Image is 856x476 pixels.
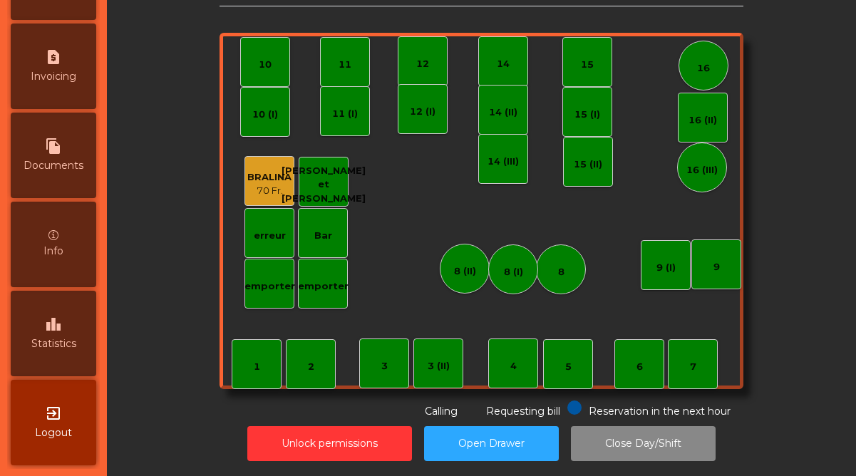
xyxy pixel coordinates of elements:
[35,425,72,440] span: Logout
[574,157,602,172] div: 15 (II)
[45,405,62,422] i: exit_to_app
[489,105,517,120] div: 14 (II)
[247,184,292,198] div: 70 Fr.
[24,158,83,173] span: Documents
[254,229,286,243] div: erreur
[504,265,523,279] div: 8 (I)
[45,316,62,333] i: leaderboard
[247,170,292,185] div: BRALINA
[656,261,676,275] div: 9 (I)
[510,359,517,373] div: 4
[45,138,62,155] i: file_copy
[565,360,572,374] div: 5
[410,105,435,119] div: 12 (I)
[488,155,519,169] div: 14 (III)
[486,405,560,418] span: Requesting bill
[697,61,710,76] div: 16
[574,108,600,122] div: 15 (I)
[31,69,76,84] span: Invoicing
[282,164,366,206] div: [PERSON_NAME] et [PERSON_NAME]
[43,244,63,259] span: Info
[314,229,332,243] div: Bar
[252,108,278,122] div: 10 (I)
[259,58,272,72] div: 10
[558,265,564,279] div: 8
[31,336,76,351] span: Statistics
[581,58,594,72] div: 15
[571,426,716,461] button: Close Day/Shift
[686,163,718,177] div: 16 (III)
[428,359,450,373] div: 3 (II)
[690,360,696,374] div: 7
[45,48,62,66] i: request_page
[332,107,358,121] div: 11 (I)
[298,279,349,294] div: emporter
[425,405,458,418] span: Calling
[416,57,429,71] div: 12
[308,360,314,374] div: 2
[689,113,717,128] div: 16 (II)
[339,58,351,72] div: 11
[636,360,643,374] div: 6
[381,359,388,373] div: 3
[247,426,412,461] button: Unlock permissions
[589,405,731,418] span: Reservation in the next hour
[244,279,295,294] div: emporter
[497,57,510,71] div: 14
[424,426,559,461] button: Open Drawer
[454,264,476,279] div: 8 (II)
[254,360,260,374] div: 1
[713,260,720,274] div: 9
